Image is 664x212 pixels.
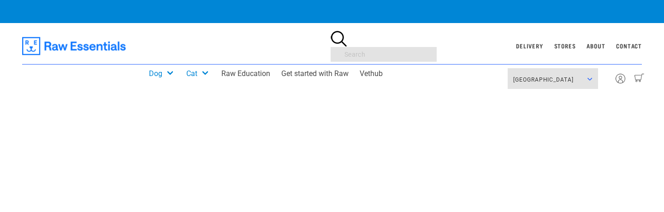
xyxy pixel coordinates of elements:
[554,44,576,47] a: Stores
[331,30,347,47] img: Search
[616,74,625,83] img: new_account_icon.png
[354,65,388,83] a: Vethub
[587,44,605,47] a: About
[22,65,642,93] nav: dropdown navigation
[216,65,276,83] a: Raw Education
[634,74,644,82] img: new_cart_icon.png
[616,44,642,47] a: Contact
[186,68,197,79] a: Cat
[276,65,354,83] a: Get started with Raw
[331,47,437,62] input: Search
[513,77,574,83] span: [GEOGRAPHIC_DATA]
[149,68,162,79] a: Dog
[22,30,642,65] nav: dropdown navigation
[516,44,543,47] a: Delivery
[22,37,126,55] img: Raw Essentials Logo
